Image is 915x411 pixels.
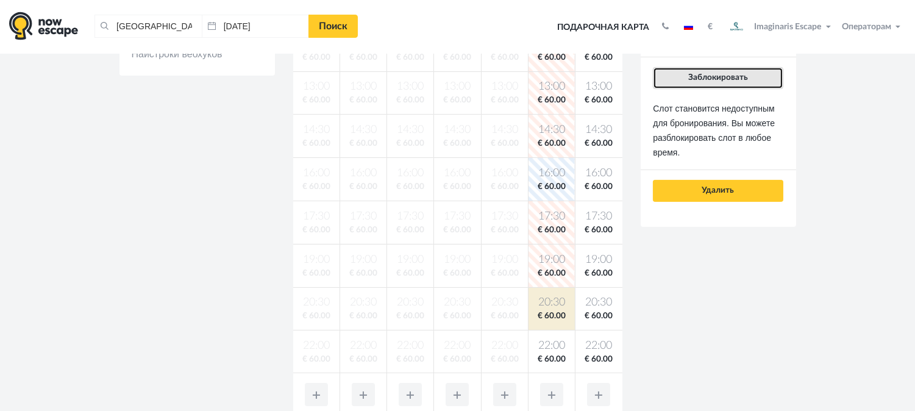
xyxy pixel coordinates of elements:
img: ru.jpg [684,24,693,30]
span: 17:30 [531,209,572,224]
img: logo [9,12,78,40]
span: € 60.00 [531,138,572,149]
a: Поиск [308,15,358,38]
span: € 60.00 [578,95,620,106]
span: € 60.00 [578,181,620,193]
button: Imaginaris Escape [722,15,836,39]
span: 13:00 [578,79,620,95]
span: 22:00 [531,338,572,354]
span: € 60.00 [578,310,620,322]
a: Подарочная карта [553,14,653,41]
input: Дата [202,15,309,38]
span: € 60.00 [531,52,572,63]
span: € 60.00 [578,354,620,365]
span: 14:30 [531,123,572,138]
span: 16:00 [531,166,572,181]
span: € 60.00 [578,138,620,149]
span: Операторам [842,23,891,31]
span: € 60.00 [531,224,572,236]
span: 20:30 [531,295,572,310]
span: 19:00 [531,252,572,268]
p: Слот становится недоступным для бронирования. Вы можете разблокировать слот в любое время. [653,101,783,160]
button: Заблокировать [653,67,783,89]
span: 14:30 [578,123,620,138]
span: € 60.00 [531,268,572,279]
span: € 60.00 [578,52,620,63]
span: 17:30 [578,209,620,224]
span: € 60.00 [531,354,572,365]
span: 16:00 [578,166,620,181]
span: € 60.00 [531,181,572,193]
button: € [702,21,719,33]
span: € 60.00 [578,224,620,236]
span: Удалить [702,186,735,195]
button: Операторам [839,21,906,33]
span: 22:00 [578,338,620,354]
span: Заблокировать [688,73,748,82]
span: 20:30 [578,295,620,310]
span: 13:00 [531,79,572,95]
button: Удалить [653,180,783,202]
input: Город или название квеста [94,15,202,38]
span: € 60.00 [531,95,572,106]
a: Найстроки вебхуков [119,42,275,66]
span: 19:00 [578,252,620,268]
strong: € [708,23,713,31]
span: Imaginaris Escape [755,20,822,31]
span: € 60.00 [531,310,572,322]
span: € 60.00 [578,268,620,279]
